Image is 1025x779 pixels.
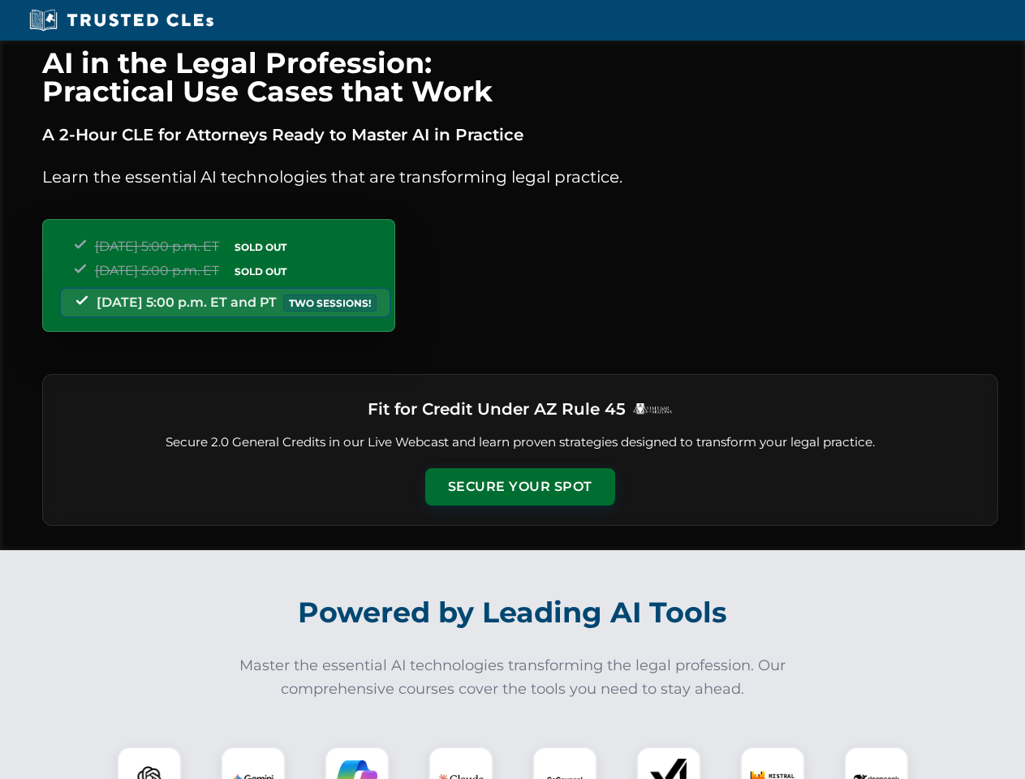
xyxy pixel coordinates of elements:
[42,49,998,105] h1: AI in the Legal Profession: Practical Use Cases that Work
[63,584,963,641] h2: Powered by Leading AI Tools
[229,263,292,280] span: SOLD OUT
[24,8,218,32] img: Trusted CLEs
[425,468,615,506] button: Secure Your Spot
[95,239,219,254] span: [DATE] 5:00 p.m. ET
[632,402,673,415] img: Logo
[95,263,219,278] span: [DATE] 5:00 p.m. ET
[42,164,998,190] p: Learn the essential AI technologies that are transforming legal practice.
[62,433,978,452] p: Secure 2.0 General Credits in our Live Webcast and learn proven strategies designed to transform ...
[229,239,292,256] span: SOLD OUT
[229,654,797,701] p: Master the essential AI technologies transforming the legal profession. Our comprehensive courses...
[42,122,998,148] p: A 2-Hour CLE for Attorneys Ready to Master AI in Practice
[368,394,626,424] h3: Fit for Credit Under AZ Rule 45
